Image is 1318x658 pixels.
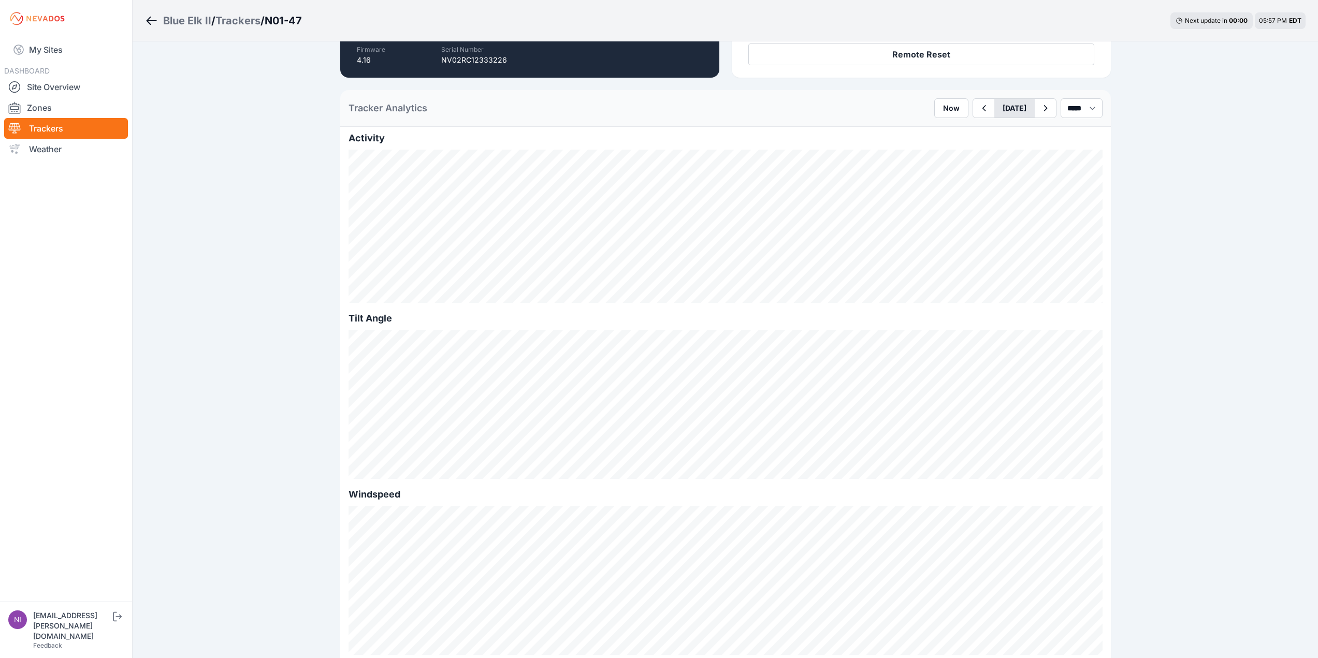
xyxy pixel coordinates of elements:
span: EDT [1289,17,1301,24]
p: 4.16 [357,55,385,65]
label: Serial Number [441,46,484,53]
a: My Sites [4,37,128,62]
img: Nevados [8,10,66,27]
p: NV02RC12333226 [441,55,507,65]
div: [EMAIL_ADDRESS][PERSON_NAME][DOMAIN_NAME] [33,610,111,641]
h2: Tilt Angle [349,311,1103,326]
img: nick.fritz@nevados.solar [8,610,27,629]
h2: Tracker Analytics [349,101,427,115]
h3: N01-47 [265,13,302,28]
a: Trackers [215,13,260,28]
span: Next update in [1185,17,1227,24]
div: 00 : 00 [1229,17,1248,25]
a: Blue Elk II [163,13,211,28]
span: DASHBOARD [4,66,50,75]
a: Feedback [33,641,62,649]
a: Site Overview [4,77,128,97]
label: Firmware [357,46,385,53]
button: Now [934,98,968,118]
nav: Breadcrumb [145,7,302,34]
h2: Windspeed [349,487,1103,502]
button: [DATE] [994,99,1035,118]
h2: Activity [349,131,1103,145]
span: / [260,13,265,28]
a: Trackers [4,118,128,139]
span: 05:57 PM [1259,17,1287,24]
a: Zones [4,97,128,118]
a: Weather [4,139,128,159]
button: Remote Reset [748,43,1094,65]
span: / [211,13,215,28]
